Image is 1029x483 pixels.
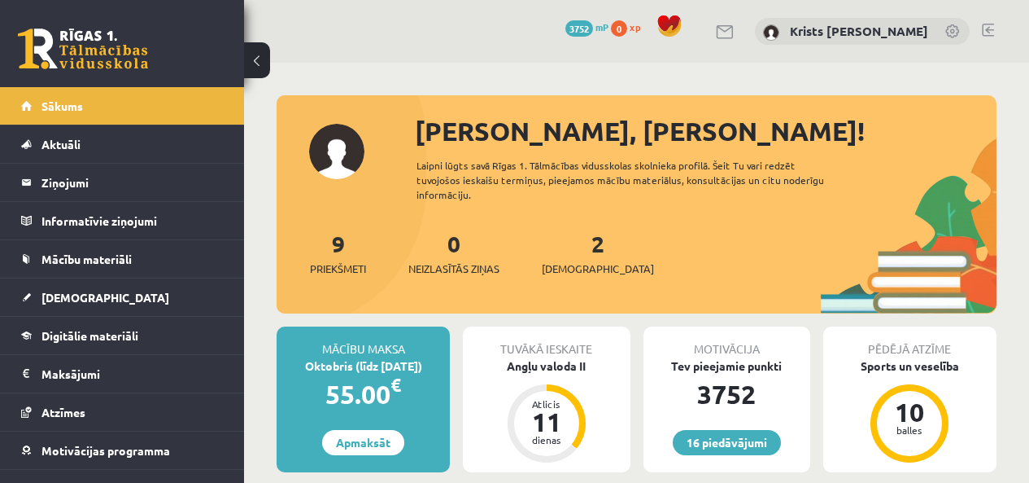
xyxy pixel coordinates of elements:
a: 0 xp [611,20,648,33]
a: Apmaksāt [322,430,404,455]
div: balles [885,425,934,435]
div: Laipni lūgts savā Rīgas 1. Tālmācības vidusskolas skolnieka profilā. Šeit Tu vari redzēt tuvojošo... [416,158,848,202]
a: 2[DEMOGRAPHIC_DATA] [542,229,654,277]
span: € [390,373,401,397]
div: Pēdējā atzīme [823,327,996,358]
a: Mācību materiāli [21,240,224,278]
img: Krists Andrejs Zeile [763,24,779,41]
span: Digitālie materiāli [41,328,138,343]
legend: Ziņojumi [41,164,224,201]
a: Krists [PERSON_NAME] [790,23,928,39]
div: 55.00 [277,375,450,414]
a: Motivācijas programma [21,432,224,469]
div: [PERSON_NAME], [PERSON_NAME]! [415,112,996,151]
span: Neizlasītās ziņas [408,261,499,277]
div: Oktobris (līdz [DATE]) [277,358,450,375]
span: Mācību materiāli [41,252,132,266]
a: Digitālie materiāli [21,317,224,354]
span: [DEMOGRAPHIC_DATA] [542,261,654,277]
div: Tev pieejamie punkti [643,358,810,375]
a: Rīgas 1. Tālmācības vidusskola [18,29,148,69]
a: Sports un veselība 10 balles [823,358,996,465]
span: 0 [611,20,627,37]
div: Sports un veselība [823,358,996,375]
span: mP [595,20,608,33]
a: Informatīvie ziņojumi [21,202,224,239]
a: Sākums [21,87,224,125]
div: Tuvākā ieskaite [463,327,630,358]
span: [DEMOGRAPHIC_DATA] [41,290,169,305]
a: 0Neizlasītās ziņas [408,229,499,277]
span: Priekšmeti [310,261,366,277]
legend: Informatīvie ziņojumi [41,202,224,239]
div: 3752 [643,375,810,414]
a: Atzīmes [21,393,224,431]
div: Mācību maksa [277,327,450,358]
span: xp [630,20,640,33]
a: Maksājumi [21,355,224,393]
a: 16 piedāvājumi [673,430,781,455]
span: Aktuāli [41,137,81,151]
a: 3752 mP [565,20,608,33]
div: Motivācija [643,327,810,358]
span: Sākums [41,99,83,113]
div: 11 [522,409,571,435]
a: Ziņojumi [21,164,224,201]
a: Angļu valoda II Atlicis 11 dienas [463,358,630,465]
span: 3752 [565,20,593,37]
div: Angļu valoda II [463,358,630,375]
div: Atlicis [522,399,571,409]
a: Aktuāli [21,125,224,163]
div: 10 [885,399,934,425]
span: Atzīmes [41,405,85,419]
span: Motivācijas programma [41,443,170,458]
a: [DEMOGRAPHIC_DATA] [21,279,224,316]
a: 9Priekšmeti [310,229,366,277]
div: dienas [522,435,571,445]
legend: Maksājumi [41,355,224,393]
